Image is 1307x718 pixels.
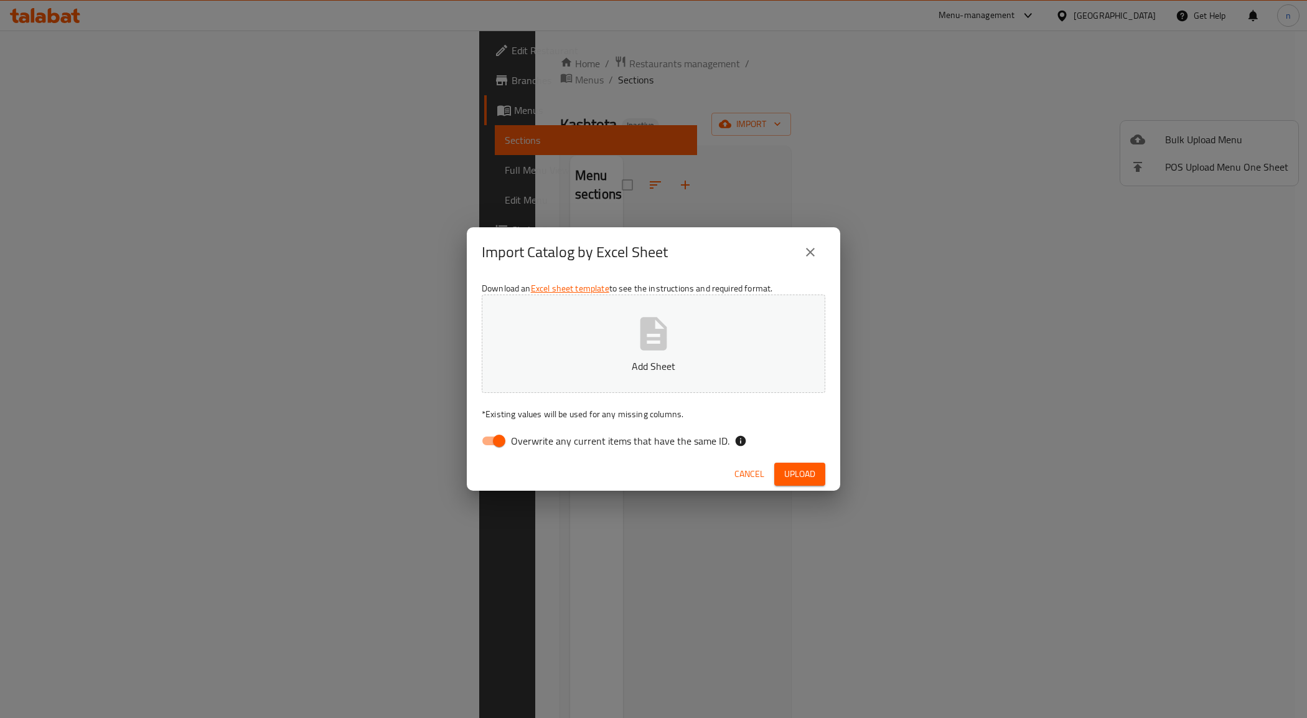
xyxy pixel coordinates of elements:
h2: Import Catalog by Excel Sheet [482,242,668,262]
p: Existing values will be used for any missing columns. [482,408,825,420]
div: Download an to see the instructions and required format. [467,277,840,458]
a: Excel sheet template [531,280,609,296]
span: Cancel [734,466,764,482]
button: Add Sheet [482,295,825,393]
span: Overwrite any current items that have the same ID. [511,433,729,448]
span: Upload [784,466,815,482]
button: Cancel [729,463,769,486]
button: Upload [774,463,825,486]
svg: If the overwrite option isn't selected, then the items that match an existing ID will be ignored ... [734,435,747,447]
p: Add Sheet [501,359,806,374]
button: close [795,237,825,267]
